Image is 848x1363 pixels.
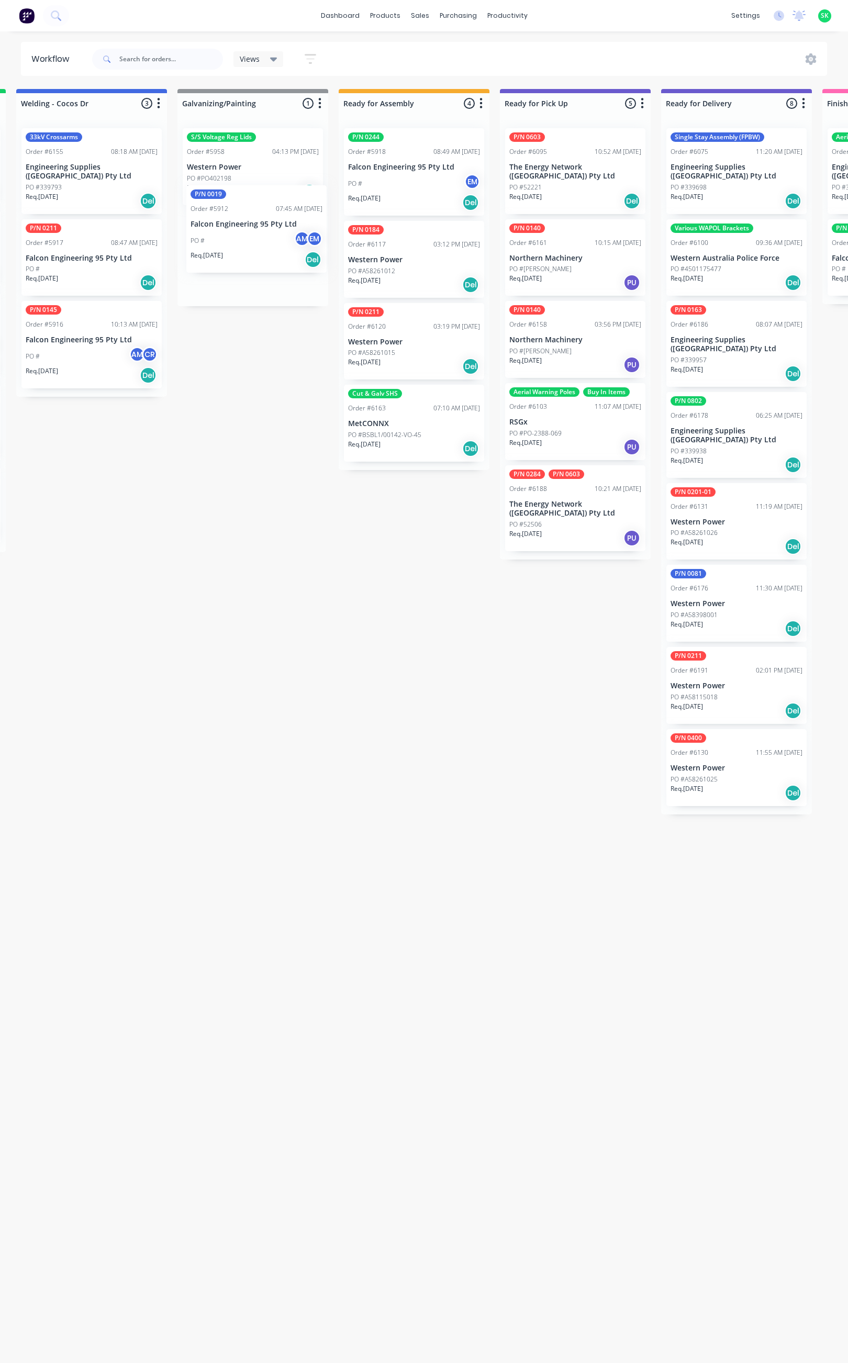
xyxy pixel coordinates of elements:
[726,8,765,24] div: settings
[505,98,608,109] input: Enter column name…
[365,8,406,24] div: products
[625,98,636,109] span: 5
[141,98,152,109] span: 3
[303,98,314,109] span: 1
[434,8,482,24] div: purchasing
[119,49,223,70] input: Search for orders...
[19,8,35,24] img: Factory
[666,98,769,109] input: Enter column name…
[406,8,434,24] div: sales
[240,53,260,64] span: Views
[182,98,285,109] input: Enter column name…
[482,8,533,24] div: productivity
[21,98,124,109] input: Enter column name…
[316,8,365,24] a: dashboard
[464,98,475,109] span: 4
[786,98,797,109] span: 8
[31,53,74,65] div: Workflow
[343,98,447,109] input: Enter column name…
[821,11,829,20] span: SK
